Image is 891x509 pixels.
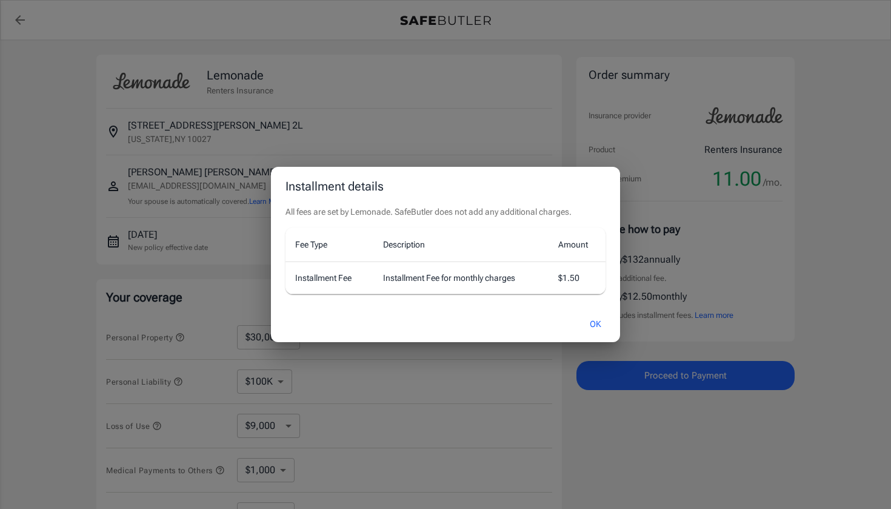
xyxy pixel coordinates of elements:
h2: Installment details [271,167,620,206]
button: OK [576,311,615,337]
th: Description [373,228,549,262]
td: Installment Fee [285,262,373,294]
th: Fee Type [285,228,373,262]
th: Amount [549,228,606,262]
td: Installment Fee for monthly charges [373,262,549,294]
td: $1.50 [549,262,606,294]
p: All fees are set by Lemonade. SafeButler does not add any additional charges. [285,206,606,218]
